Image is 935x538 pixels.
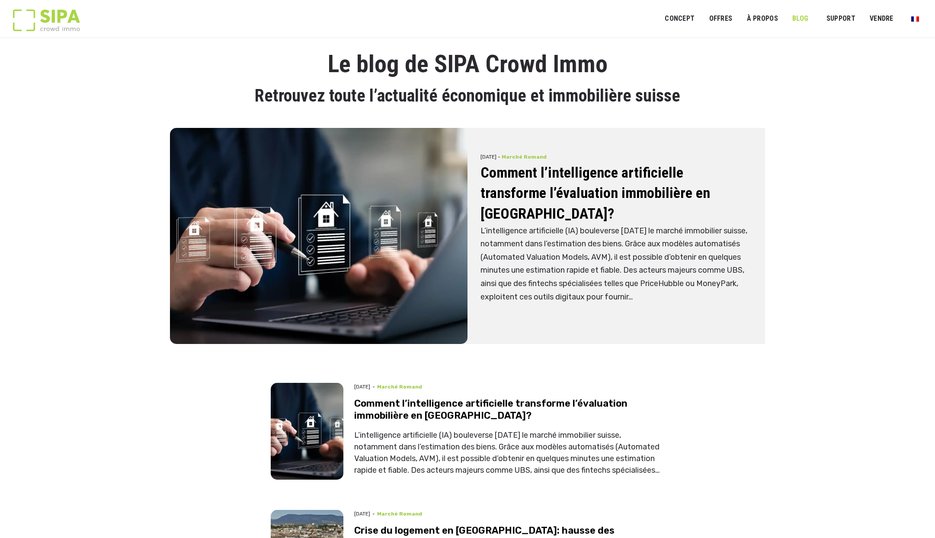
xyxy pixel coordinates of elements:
span: [DATE] [354,510,370,518]
nav: Menu principal [665,8,922,29]
img: Français [911,16,919,22]
p: L’intelligence artificielle (IA) bouleverse [DATE] le marché immobilier suisse, notamment dans l’... [480,224,752,304]
a: Blog [787,9,814,29]
a: Comment l’intelligence artificielle transforme l’évaluation immobilière en [GEOGRAPHIC_DATA]? [354,398,628,421]
a: À PROPOS [741,9,784,29]
a: Passer à [906,10,925,27]
span: - [370,510,377,518]
img: Logo [13,10,80,31]
span: [DATE] - [480,154,500,160]
span: Marché romand [377,384,422,390]
h1: Le blog de SIPA Crowd Immo [170,51,765,78]
h2: Retrouvez toute l’actualité économique et immobilière suisse [170,85,765,107]
span: - [370,383,377,391]
a: Concept [659,9,700,29]
span: Marché romand [502,154,547,160]
span: Marché romand [377,511,422,517]
a: SUPPORT [821,9,861,29]
div: L’intelligence artificielle (IA) bouleverse [DATE] le marché immobilier suisse, notamment dans l’... [354,430,664,476]
a: Comment l’intelligence artificielle transforme l’évaluation immobilière en [GEOGRAPHIC_DATA]? [480,164,710,222]
a: VENDRE [864,9,899,29]
a: OFFRES [703,9,738,29]
span: [DATE] [354,383,370,391]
